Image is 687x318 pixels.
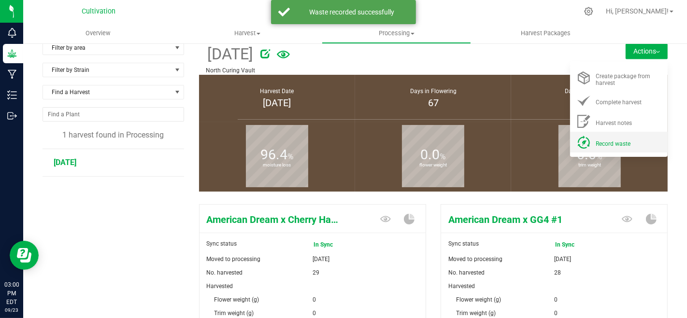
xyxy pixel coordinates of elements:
[313,266,319,279] span: 29
[471,23,620,43] a: Harvest Packages
[207,256,261,263] span: Moved to processing
[456,296,501,303] span: Flower weight (g)
[313,237,353,252] span: In Sync
[558,122,621,208] b: trim weight
[448,283,475,290] span: Harvested
[518,122,660,192] group-info-box: Trim weight %
[448,240,479,247] span: Sync status
[206,42,254,66] span: [DATE]
[362,122,504,192] group-info-box: Flower weight %
[322,23,471,43] a: Processing
[367,87,499,96] div: Days in Flowering
[211,96,343,110] div: [DATE]
[206,122,348,192] group-info-box: Moisture loss %
[43,85,172,99] span: Find a Harvest
[200,212,349,227] span: American Dream x Cherry Hash Plant #6
[43,63,172,77] span: Filter by Strain
[10,241,39,270] iframe: Resource center
[4,306,19,314] p: 09/23
[554,293,558,306] span: 0
[82,7,115,15] span: Cultivation
[508,29,584,38] span: Harvest Packages
[322,29,471,38] span: Processing
[171,41,183,55] span: select
[583,7,595,16] div: Manage settings
[523,96,655,110] div: 35
[596,99,642,106] span: Complete harvest
[295,7,409,17] div: Waste recorded successfully
[313,293,316,306] span: 0
[367,96,499,110] div: 67
[43,129,184,141] div: 1 harvest found in Processing
[7,90,17,100] inline-svg: Inventory
[211,87,343,96] div: Harvest Date
[172,23,322,43] a: Harvest
[448,269,485,276] span: No. harvested
[4,280,19,306] p: 03:00 PM EDT
[456,310,496,317] span: Trim weight (g)
[173,29,321,38] span: Harvest
[554,252,571,266] span: [DATE]
[7,49,17,58] inline-svg: Grow
[523,87,655,96] div: Days in Vegetation
[207,283,233,290] span: Harvested
[54,158,76,167] span: [DATE]
[313,252,329,266] span: [DATE]
[626,43,668,59] button: Actions
[246,122,308,208] b: moisture loss
[23,23,172,43] a: Overview
[448,256,502,263] span: Moved to processing
[554,237,595,252] span: In Sync
[596,73,650,86] span: Create package from harvest
[518,75,660,122] group-info-box: Days in vegetation
[207,240,237,247] span: Sync status
[206,75,348,122] group-info-box: Harvest Date
[215,296,259,303] span: Flower weight (g)
[596,140,630,147] span: Record waste
[441,212,591,227] span: American Dream x GG4 #1
[215,310,254,317] span: Trim weight (g)
[207,269,243,276] span: No. harvested
[362,75,504,122] group-info-box: Days in flowering
[7,28,17,38] inline-svg: Monitoring
[7,69,17,79] inline-svg: Manufacturing
[554,266,561,279] span: 28
[72,29,123,38] span: Overview
[314,238,352,251] span: In Sync
[402,122,464,208] b: flower weight
[606,7,669,15] span: Hi, [PERSON_NAME]!
[7,111,17,121] inline-svg: Outbound
[43,108,184,121] input: NO DATA FOUND
[206,66,583,75] p: North Curing Vault
[43,41,172,55] span: Filter by area
[555,238,594,251] span: In Sync
[596,120,632,126] span: Harvest notes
